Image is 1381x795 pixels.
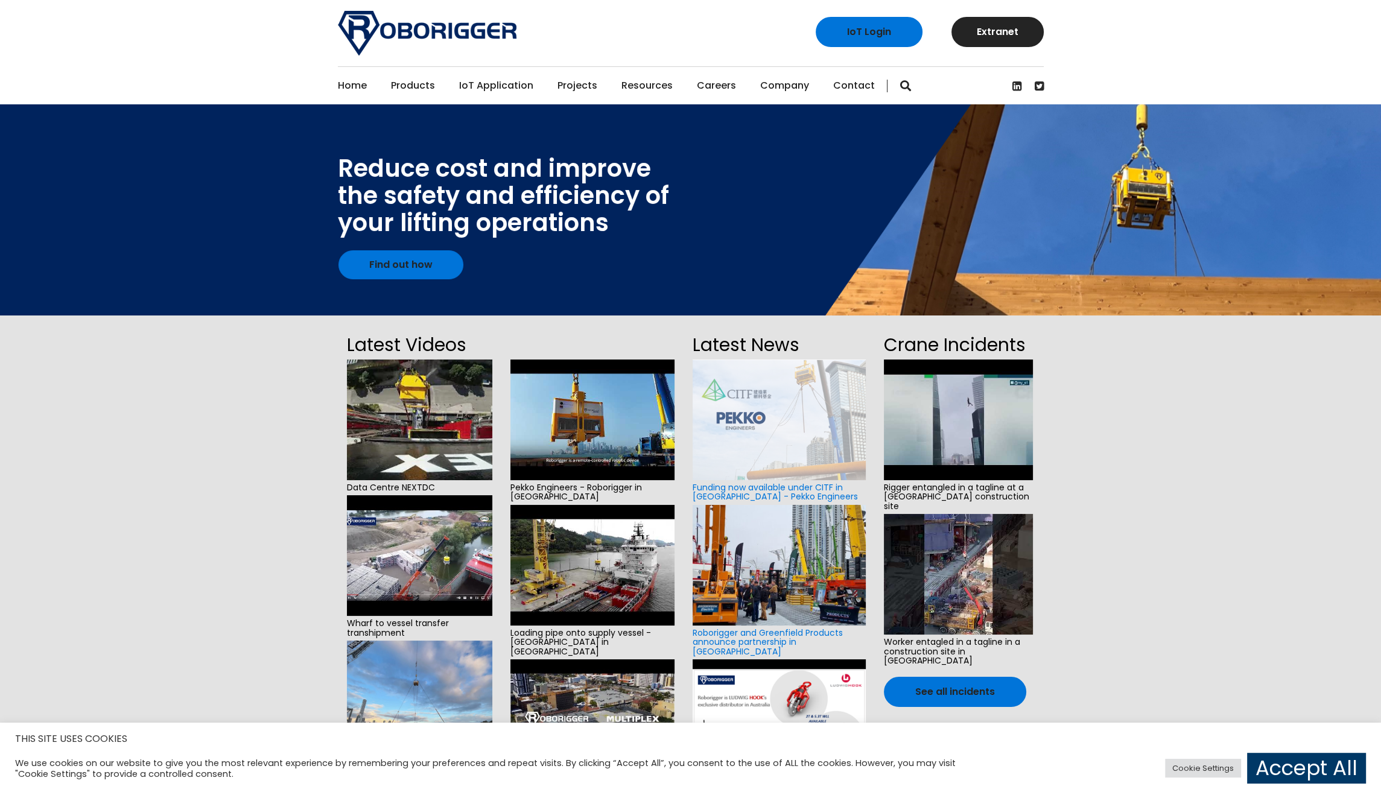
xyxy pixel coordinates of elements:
[510,505,675,626] img: hqdefault.jpg
[347,331,492,359] h2: Latest Videos
[338,250,463,279] a: Find out how
[693,331,865,359] h2: Latest News
[884,677,1026,707] a: See all incidents
[621,67,673,104] a: Resources
[338,11,516,55] img: Roborigger
[338,67,367,104] a: Home
[510,359,675,480] img: hqdefault.jpg
[347,480,492,495] span: Data Centre NEXTDC
[338,155,669,236] div: Reduce cost and improve the safety and efficiency of your lifting operations
[347,641,492,761] img: e6f0d910-cd76-44a6-a92d-b5ff0f84c0aa-2.jpg
[951,17,1044,47] a: Extranet
[697,67,736,104] a: Careers
[510,480,675,505] span: Pekko Engineers - Roborigger in [GEOGRAPHIC_DATA]
[693,481,858,502] a: Funding now available under CITF in [GEOGRAPHIC_DATA] - Pekko Engineers
[760,67,809,104] a: Company
[884,514,1033,635] img: hqdefault.jpg
[833,67,875,104] a: Contact
[347,616,492,641] span: Wharf to vessel transfer transhipment
[510,659,675,780] img: hqdefault.jpg
[884,480,1033,514] span: Rigger entangled in a tagline at a [GEOGRAPHIC_DATA] construction site
[510,626,675,659] span: Loading pipe onto supply vessel - [GEOGRAPHIC_DATA] in [GEOGRAPHIC_DATA]
[391,67,435,104] a: Products
[15,731,1366,747] h5: THIS SITE USES COOKIES
[347,495,492,616] img: hqdefault.jpg
[347,359,492,480] img: hqdefault.jpg
[884,359,1033,480] img: hqdefault.jpg
[1247,753,1366,784] a: Accept All
[884,635,1033,668] span: Worker entagled in a tagline in a construction site in [GEOGRAPHIC_DATA]
[693,627,843,657] a: Roborigger and Greenfield Products announce partnership in [GEOGRAPHIC_DATA]
[557,67,597,104] a: Projects
[459,67,533,104] a: IoT Application
[15,758,960,779] div: We use cookies on our website to give you the most relevant experience by remembering your prefer...
[1165,759,1241,778] a: Cookie Settings
[884,331,1033,359] h2: Crane Incidents
[816,17,922,47] a: IoT Login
